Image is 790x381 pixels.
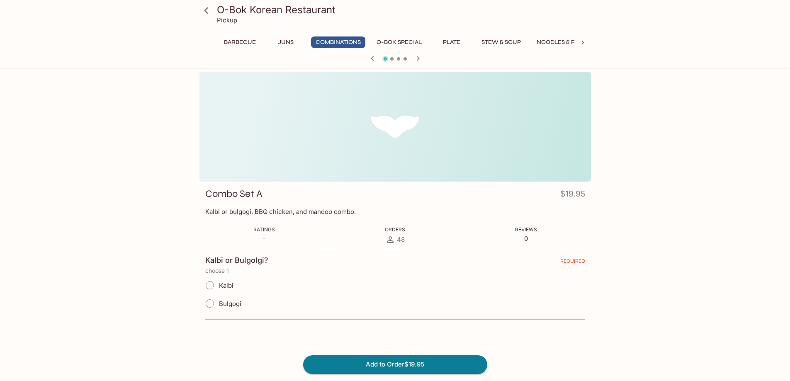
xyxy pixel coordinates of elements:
h4: Kalbi or Bulgolgi? [205,256,268,265]
button: Add to Order$19.95 [303,355,487,374]
p: Kalbi or bulgogi, BBQ chicken, and mandoo combo. [205,208,585,216]
p: 0 [515,235,537,243]
button: Noodles & Rice [532,36,590,48]
h3: Combo Set A [205,187,263,200]
p: Pickup [217,16,237,24]
span: Kalbi [219,282,233,289]
button: Combinations [311,36,365,48]
button: O-BOK Special [372,36,426,48]
span: Reviews [515,226,537,233]
p: - [253,235,275,243]
button: Stew & Soup [477,36,525,48]
span: 48 [397,235,405,243]
span: Orders [385,226,405,233]
div: Combo Set A [199,72,591,182]
h4: $19.95 [560,187,585,204]
span: Bulgogi [219,300,241,308]
button: Barbecue [219,36,260,48]
button: Plate [433,36,470,48]
h3: O-Bok Korean Restaurant [217,3,588,16]
span: REQUIRED [560,258,585,267]
span: Ratings [253,226,275,233]
p: choose 1 [205,267,585,274]
button: Juns [267,36,304,48]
